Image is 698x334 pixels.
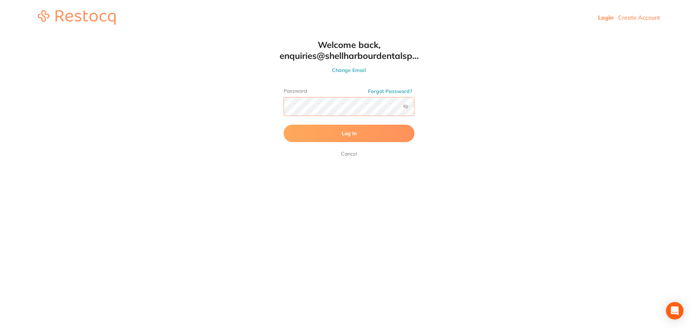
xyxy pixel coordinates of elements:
[269,39,429,61] h1: Welcome back, enquiries@shellharbourdentalsp...
[666,302,683,319] div: Open Intercom Messenger
[269,67,429,73] button: Change Email
[342,130,357,137] span: Log In
[598,14,614,21] a: Login
[284,125,414,142] button: Log In
[284,88,414,94] label: Password
[340,149,358,158] a: Cancel
[618,14,660,21] a: Create Account
[38,10,116,25] img: restocq_logo.svg
[366,88,414,94] button: Forgot Password?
